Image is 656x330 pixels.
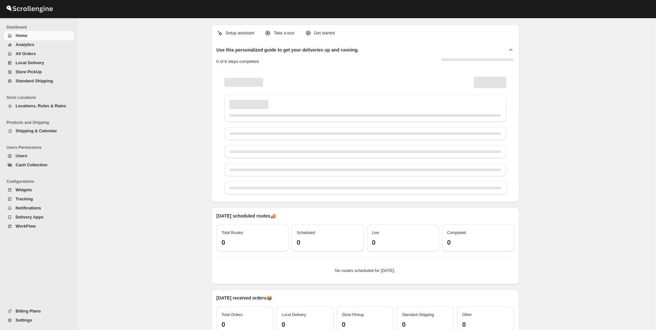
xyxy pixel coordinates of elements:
[16,128,57,133] span: Shipping & Calendar
[222,312,243,317] span: Total Orders
[226,30,254,36] p: Setup assistant
[6,95,75,100] span: Store Locations
[4,40,74,49] button: Analytics
[222,230,243,235] span: Total Routes
[4,222,74,231] button: WorkFlow
[217,47,359,53] h2: Use this personalized guide to get your deliveries up and running.
[16,162,47,167] span: Cash Collection
[462,312,472,317] span: Other
[314,30,335,36] p: Get started
[222,267,509,274] p: No routes scheduled for [DATE].
[4,126,74,136] button: Shipping & Calendar
[16,69,42,74] span: Store PickUp
[342,312,364,317] span: Store Pickup
[4,307,74,316] button: Billing Plans
[16,153,27,158] span: Users
[16,33,27,38] span: Home
[16,196,33,201] span: Tracking
[16,215,43,219] span: Delivery Apps
[282,312,306,317] span: Local Delivery
[222,239,283,246] h3: 0
[217,58,259,65] p: 0 of 6 steps completed
[4,31,74,40] button: Home
[16,42,34,47] span: Analytics
[4,316,74,325] button: Settings
[297,239,358,246] h3: 0
[16,78,53,83] span: Standard Shipping
[4,204,74,213] button: Notifications
[447,230,466,235] span: Completed
[6,25,75,30] span: Dashboard
[217,213,514,219] p: [DATE] scheduled routes 🚚
[217,295,514,301] p: [DATE] received orders 📦
[16,187,32,192] span: Widgets
[16,318,32,323] span: Settings
[4,194,74,204] button: Tracking
[16,309,41,313] span: Billing Plans
[402,321,449,328] h3: 0
[16,51,36,56] span: All Orders
[222,321,268,328] h3: 0
[4,213,74,222] button: Delivery Apps
[372,239,434,246] h3: 0
[6,145,75,150] span: Users Permissions
[4,160,74,170] button: Cash Collection
[4,151,74,160] button: Users
[447,239,509,246] h3: 0
[4,49,74,58] button: All Orders
[402,312,434,317] span: Standard Shipping
[217,70,514,197] div: Page loading
[16,206,41,210] span: Notifications
[16,224,36,229] span: WorkFlow
[4,185,74,194] button: Widgets
[16,60,44,65] span: Local Delivery
[6,120,75,125] span: Products and Shipping
[4,101,74,111] button: Locations, Rules & Rates
[297,230,315,235] span: Scheduled
[372,230,379,235] span: Live
[462,321,509,328] h3: 0
[342,321,389,328] h3: 0
[6,179,75,184] span: Configurations
[282,321,328,328] h3: 0
[16,103,66,108] span: Locations, Rules & Rates
[274,30,294,36] p: Take a tour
